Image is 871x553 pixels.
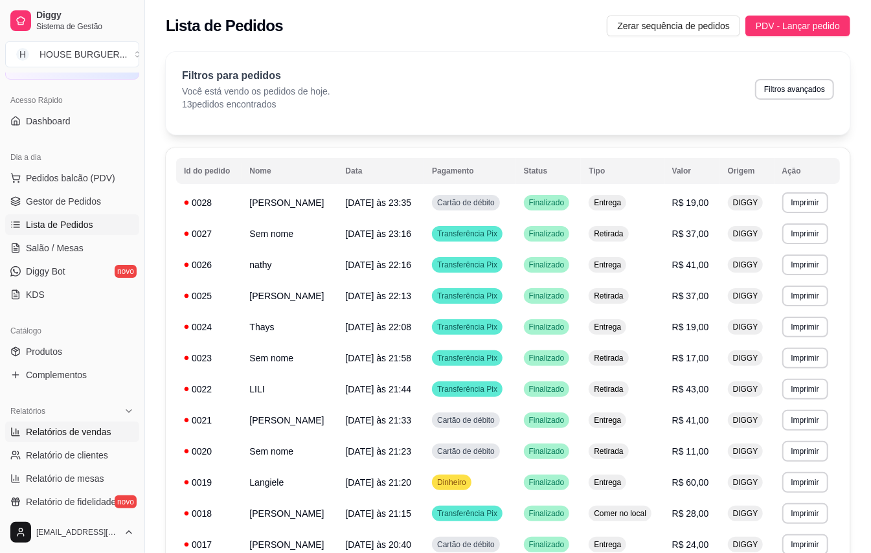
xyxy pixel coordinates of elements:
[26,172,115,185] span: Pedidos balcão (PDV)
[591,508,649,519] span: Comer no local
[730,539,761,550] span: DIGGY
[345,446,411,457] span: [DATE] às 21:23
[184,538,234,551] div: 0017
[242,467,337,498] td: Langiele
[591,384,626,394] span: Retirada
[26,368,87,381] span: Complementos
[5,468,139,489] a: Relatório de mesas
[435,291,500,301] span: Transferência Pix
[184,321,234,333] div: 0024
[26,425,111,438] span: Relatórios de vendas
[5,238,139,258] a: Salão / Mesas
[526,291,567,301] span: Finalizado
[435,353,500,363] span: Transferência Pix
[435,384,500,394] span: Transferência Pix
[672,508,709,519] span: R$ 28,00
[782,348,828,368] button: Imprimir
[5,5,139,36] a: DiggySistema de Gestão
[242,374,337,405] td: LILI
[36,10,134,21] span: Diggy
[591,539,624,550] span: Entrega
[435,539,497,550] span: Cartão de débito
[184,414,234,427] div: 0021
[16,48,29,61] span: H
[782,192,828,213] button: Imprimir
[184,383,234,396] div: 0022
[591,260,624,270] span: Entrega
[730,198,761,208] span: DIGGY
[782,317,828,337] button: Imprimir
[5,90,139,111] div: Acesso Rápido
[26,265,65,278] span: Diggy Bot
[730,260,761,270] span: DIGGY
[591,291,626,301] span: Retirada
[5,517,139,548] button: [EMAIL_ADDRESS][DOMAIN_NAME]
[591,322,624,332] span: Entrega
[184,352,234,365] div: 0023
[5,445,139,466] a: Relatório de clientes
[617,19,730,33] span: Zerar sequência de pedidos
[435,446,497,457] span: Cartão de débito
[184,227,234,240] div: 0027
[166,16,283,36] h2: Lista de Pedidos
[435,415,497,425] span: Cartão de débito
[345,291,411,301] span: [DATE] às 22:13
[26,115,71,128] span: Dashboard
[591,446,626,457] span: Retirada
[526,353,567,363] span: Finalizado
[5,214,139,235] a: Lista de Pedidos
[607,16,740,36] button: Zerar sequência de pedidos
[435,508,500,519] span: Transferência Pix
[435,198,497,208] span: Cartão de débito
[26,218,93,231] span: Lista de Pedidos
[26,449,108,462] span: Relatório de clientes
[242,436,337,467] td: Sem nome
[526,260,567,270] span: Finalizado
[5,111,139,131] a: Dashboard
[782,379,828,400] button: Imprimir
[782,472,828,493] button: Imprimir
[526,508,567,519] span: Finalizado
[672,198,709,208] span: R$ 19,00
[730,415,761,425] span: DIGGY
[345,508,411,519] span: [DATE] às 21:15
[242,343,337,374] td: Sem nome
[424,158,515,184] th: Pagamento
[184,289,234,302] div: 0025
[5,341,139,362] a: Produtos
[591,198,624,208] span: Entrega
[5,422,139,442] a: Relatórios de vendas
[591,477,624,488] span: Entrega
[435,322,500,332] span: Transferência Pix
[345,539,411,550] span: [DATE] às 20:40
[5,261,139,282] a: Diggy Botnovo
[526,415,567,425] span: Finalizado
[242,280,337,311] td: [PERSON_NAME]
[5,284,139,305] a: KDS
[664,158,720,184] th: Valor
[672,229,709,239] span: R$ 37,00
[5,168,139,188] button: Pedidos balcão (PDV)
[755,79,834,100] button: Filtros avançados
[182,85,330,98] p: Você está vendo os pedidos de hoje.
[242,158,337,184] th: Nome
[345,384,411,394] span: [DATE] às 21:44
[730,353,761,363] span: DIGGY
[745,16,850,36] button: PDV - Lançar pedido
[526,384,567,394] span: Finalizado
[5,365,139,385] a: Complementos
[345,415,411,425] span: [DATE] às 21:33
[242,187,337,218] td: [PERSON_NAME]
[730,229,761,239] span: DIGGY
[516,158,582,184] th: Status
[36,21,134,32] span: Sistema de Gestão
[5,41,139,67] button: Select a team
[775,158,840,184] th: Ação
[526,229,567,239] span: Finalizado
[782,286,828,306] button: Imprimir
[26,472,104,485] span: Relatório de mesas
[591,353,626,363] span: Retirada
[176,158,242,184] th: Id do pedido
[345,353,411,363] span: [DATE] às 21:58
[26,495,116,508] span: Relatório de fidelidade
